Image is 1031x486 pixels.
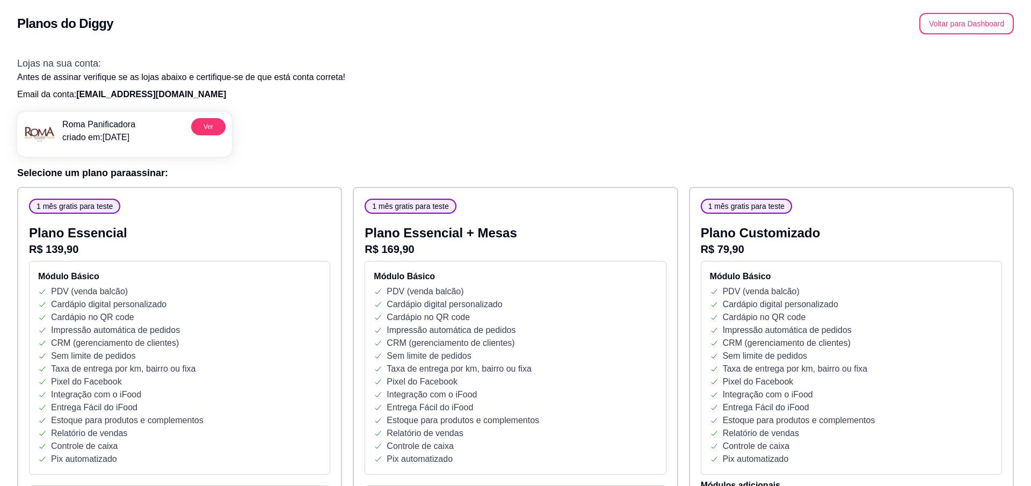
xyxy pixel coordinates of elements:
span: 1 mês gratis para teste [32,201,117,212]
p: Cardápio no QR code [723,311,806,324]
p: Impressão automática de pedidos [387,324,515,337]
p: Estoque para produtos e complementos [723,414,875,427]
h3: Selecione um plano para assinar : [17,165,1014,180]
a: menu logoRoma Panificadoracriado em:[DATE]Ver [17,112,232,157]
p: Antes de assinar verifique se as lojas abaixo e certifique-se de que está conta correta! [17,71,1014,84]
p: Sem limite de pedidos [723,350,807,362]
p: Pix automatizado [51,453,117,466]
p: Integração com o iFood [51,388,141,401]
p: Taxa de entrega por km, bairro ou fixa [387,362,531,375]
p: Integração com o iFood [387,388,477,401]
p: Integração com o iFood [723,388,813,401]
p: Roma Panificadora [62,118,135,131]
p: PDV (venda balcão) [723,285,800,298]
p: Cardápio no QR code [387,311,470,324]
p: Entrega Fácil do iFood [51,401,137,414]
p: Controle de caixa [387,440,454,453]
p: Relatório de vendas [51,427,127,440]
p: Impressão automática de pedidos [723,324,852,337]
p: Plano Essencial + Mesas [365,224,666,242]
p: criado em: [DATE] [62,131,135,144]
p: CRM (gerenciamento de clientes) [387,337,514,350]
span: 1 mês gratis para teste [368,201,453,212]
p: Controle de caixa [51,440,118,453]
p: Entrega Fácil do iFood [387,401,473,414]
p: Cardápio digital personalizado [723,298,838,311]
h3: Lojas na sua conta: [17,56,1014,71]
p: PDV (venda balcão) [387,285,463,298]
h4: Módulo Básico [710,270,993,283]
h4: Módulo Básico [38,270,321,283]
p: Impressão automática de pedidos [51,324,180,337]
button: Voltar para Dashboard [919,13,1014,34]
p: Pix automatizado [723,453,789,466]
p: R$ 79,90 [701,242,1002,257]
p: Plano Essencial [29,224,330,242]
p: Cardápio digital personalizado [51,298,166,311]
p: Plano Customizado [701,224,1002,242]
img: menu logo [24,118,56,150]
p: R$ 139,90 [29,242,330,257]
p: Relatório de vendas [723,427,799,440]
p: Estoque para produtos e complementos [387,414,539,427]
p: Estoque para produtos e complementos [51,414,204,427]
p: Relatório de vendas [387,427,463,440]
p: Entrega Fácil do iFood [723,401,809,414]
p: Cardápio digital personalizado [387,298,502,311]
p: Pixel do Facebook [51,375,122,388]
span: 1 mês gratis para teste [704,201,789,212]
p: R$ 169,90 [365,242,666,257]
p: Sem limite de pedidos [387,350,471,362]
p: Cardápio no QR code [51,311,134,324]
p: CRM (gerenciamento de clientes) [723,337,851,350]
a: Voltar para Dashboard [919,19,1014,28]
h2: Planos do Diggy [17,15,113,32]
p: Taxa de entrega por km, bairro ou fixa [723,362,867,375]
p: PDV (venda balcão) [51,285,128,298]
button: Ver [191,118,226,135]
p: Pixel do Facebook [723,375,794,388]
span: [EMAIL_ADDRESS][DOMAIN_NAME] [76,90,226,99]
p: CRM (gerenciamento de clientes) [51,337,179,350]
p: Controle de caixa [723,440,790,453]
p: Sem limite de pedidos [51,350,135,362]
h4: Módulo Básico [374,270,657,283]
p: Pixel do Facebook [387,375,458,388]
p: Email da conta: [17,88,1014,101]
p: Taxa de entrega por km, bairro ou fixa [51,362,195,375]
p: Pix automatizado [387,453,453,466]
